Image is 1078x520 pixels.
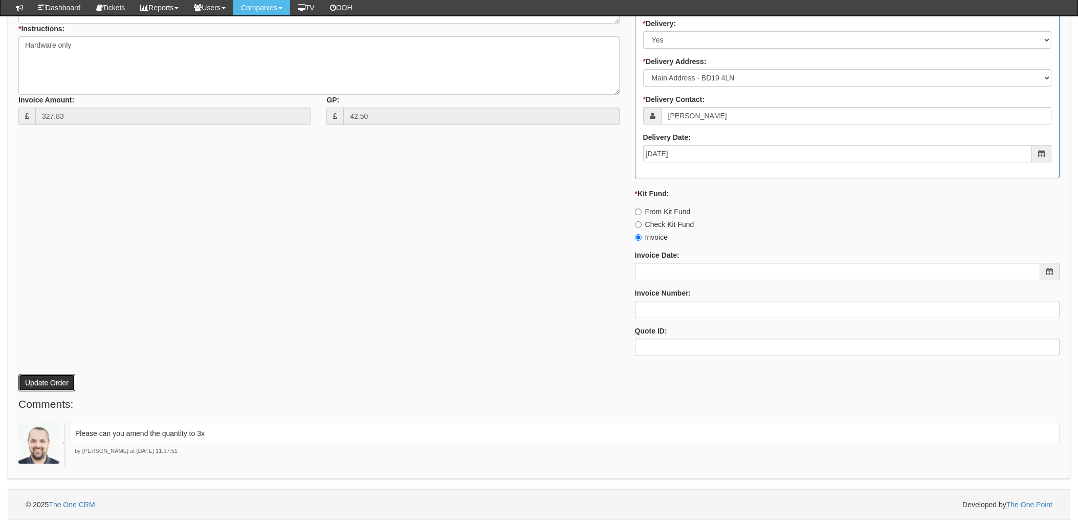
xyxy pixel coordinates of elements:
[18,24,64,34] label: Instructions:
[962,500,1052,510] span: Developed by
[70,447,1060,455] p: by [PERSON_NAME] at [DATE] 11:37:51
[18,36,620,95] textarea: Hardware only
[18,423,59,464] img: James Kaye
[75,428,1054,439] p: Please can you amend the quantity to 3x
[635,206,691,217] label: From Kit Fund
[635,232,668,242] label: Invoice
[635,288,691,298] label: Invoice Number:
[635,326,667,336] label: Quote ID:
[26,501,95,509] span: © 2025
[18,374,75,391] button: Update Order
[635,209,642,215] input: From Kit Fund
[643,18,676,29] label: Delivery:
[326,95,339,105] label: GP:
[643,56,707,67] label: Delivery Address:
[49,501,95,509] a: The One CRM
[643,94,705,105] label: Delivery Contact:
[635,221,642,228] input: Check Kit Fund
[18,397,73,412] legend: Comments:
[635,219,694,230] label: Check Kit Fund
[18,95,74,105] label: Invoice Amount:
[635,189,669,199] label: Kit Fund:
[635,234,642,241] input: Invoice
[643,132,691,142] label: Delivery Date:
[1006,501,1052,509] a: The One Point
[635,250,679,260] label: Invoice Date:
